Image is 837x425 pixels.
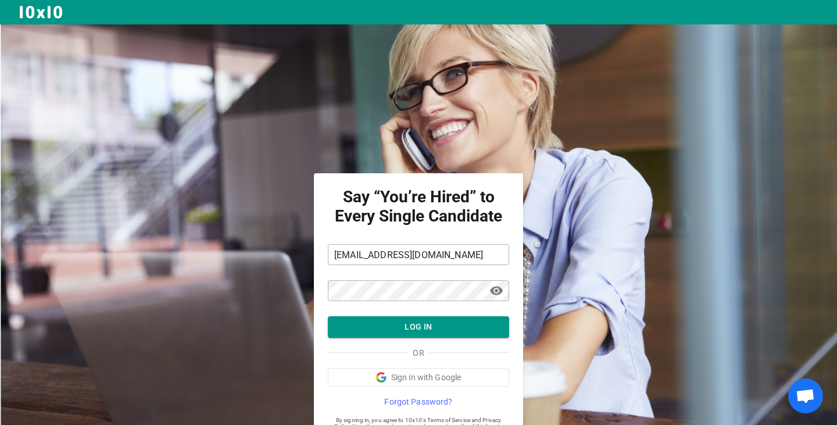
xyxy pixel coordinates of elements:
span: OR [413,347,424,359]
span: Forgot Password? [384,396,452,408]
a: Forgot Password? [328,396,509,408]
input: Email Address* [328,245,509,264]
img: Logo [19,5,64,20]
span: Sign in with Google [391,372,462,383]
strong: Say “You’re Hired” to Every Single Candidate [328,187,509,226]
button: Sign in with Google [328,368,509,387]
button: LOG IN [328,316,509,338]
span: visibility [489,284,503,298]
div: Open chat [788,378,823,413]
